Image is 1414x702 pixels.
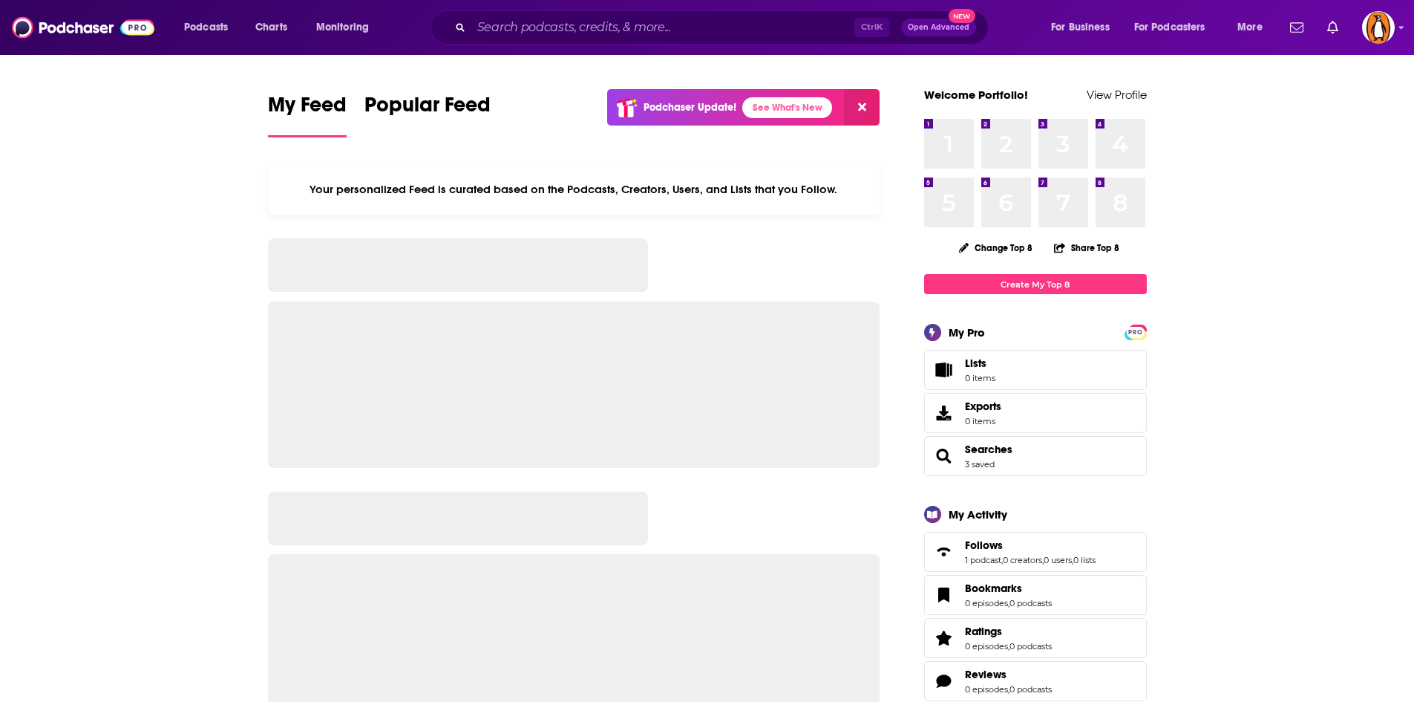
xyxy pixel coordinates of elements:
span: Follows [924,532,1147,572]
span: , [1072,555,1073,565]
span: Follows [965,539,1003,552]
button: open menu [174,16,247,39]
a: Reviews [929,671,959,692]
span: Open Advanced [908,24,969,31]
span: Podcasts [184,17,228,38]
span: New [949,9,975,23]
span: Reviews [924,661,1147,701]
button: Change Top 8 [950,238,1042,257]
a: View Profile [1087,88,1147,102]
div: My Pro [949,325,985,339]
a: My Feed [268,92,347,137]
button: Open AdvancedNew [901,19,976,36]
a: 0 lists [1073,555,1096,565]
a: Charts [246,16,296,39]
span: Bookmarks [924,575,1147,615]
span: , [1001,555,1003,565]
div: My Activity [949,507,1007,521]
a: Reviews [965,668,1052,681]
a: Follows [929,542,959,562]
a: Create My Top 8 [924,274,1147,294]
a: PRO [1127,326,1145,337]
img: Podchaser - Follow, Share and Rate Podcasts [12,13,154,42]
a: Follows [965,539,1096,552]
button: Show profile menu [1362,11,1395,44]
button: Share Top 8 [1053,233,1120,262]
a: 0 users [1044,555,1072,565]
span: Ctrl K [854,18,889,37]
img: User Profile [1362,11,1395,44]
span: , [1008,684,1009,695]
span: For Business [1051,17,1110,38]
span: Lists [965,357,986,370]
span: Reviews [965,668,1007,681]
button: open menu [1227,16,1281,39]
span: For Podcasters [1134,17,1205,38]
a: Bookmarks [929,585,959,605]
span: , [1008,641,1009,651]
a: 0 podcasts [1009,641,1052,651]
a: 0 episodes [965,641,1008,651]
a: Searches [929,446,959,467]
a: Lists [924,350,1147,390]
span: , [1042,555,1044,565]
div: Your personalized Feed is curated based on the Podcasts, Creators, Users, and Lists that you Follow. [268,164,880,215]
span: Charts [255,17,287,38]
span: Ratings [965,625,1002,638]
span: Ratings [924,618,1147,658]
span: PRO [1127,327,1145,338]
span: My Feed [268,92,347,126]
span: Bookmarks [965,582,1022,595]
a: 3 saved [965,459,995,469]
span: Exports [965,400,1001,413]
span: 0 items [965,416,1001,426]
span: Searches [924,436,1147,476]
a: Show notifications dropdown [1321,15,1344,40]
a: 0 creators [1003,555,1042,565]
span: More [1237,17,1263,38]
a: Show notifications dropdown [1284,15,1309,40]
a: See What's New [742,97,832,118]
span: Lists [929,360,959,380]
a: 0 episodes [965,598,1008,608]
span: Popular Feed [364,92,491,126]
span: Lists [965,357,995,370]
button: open menu [1041,16,1128,39]
span: 0 items [965,373,995,383]
button: open menu [306,16,388,39]
input: Search podcasts, credits, & more... [471,16,854,39]
a: Ratings [965,625,1052,638]
a: Popular Feed [364,92,491,137]
a: Welcome Portfolio! [924,88,1028,102]
a: 0 episodes [965,684,1008,695]
a: Ratings [929,628,959,649]
a: 1 podcast [965,555,1001,565]
a: Searches [965,443,1012,456]
a: 0 podcasts [1009,598,1052,608]
span: Exports [929,403,959,423]
p: Podchaser Update! [644,101,736,114]
a: 0 podcasts [1009,684,1052,695]
div: Search podcasts, credits, & more... [445,10,1003,45]
button: open menu [1125,16,1227,39]
a: Bookmarks [965,582,1052,595]
a: Exports [924,393,1147,433]
span: Monitoring [316,17,369,38]
span: Logged in as penguin_portfolio [1362,11,1395,44]
span: , [1008,598,1009,608]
